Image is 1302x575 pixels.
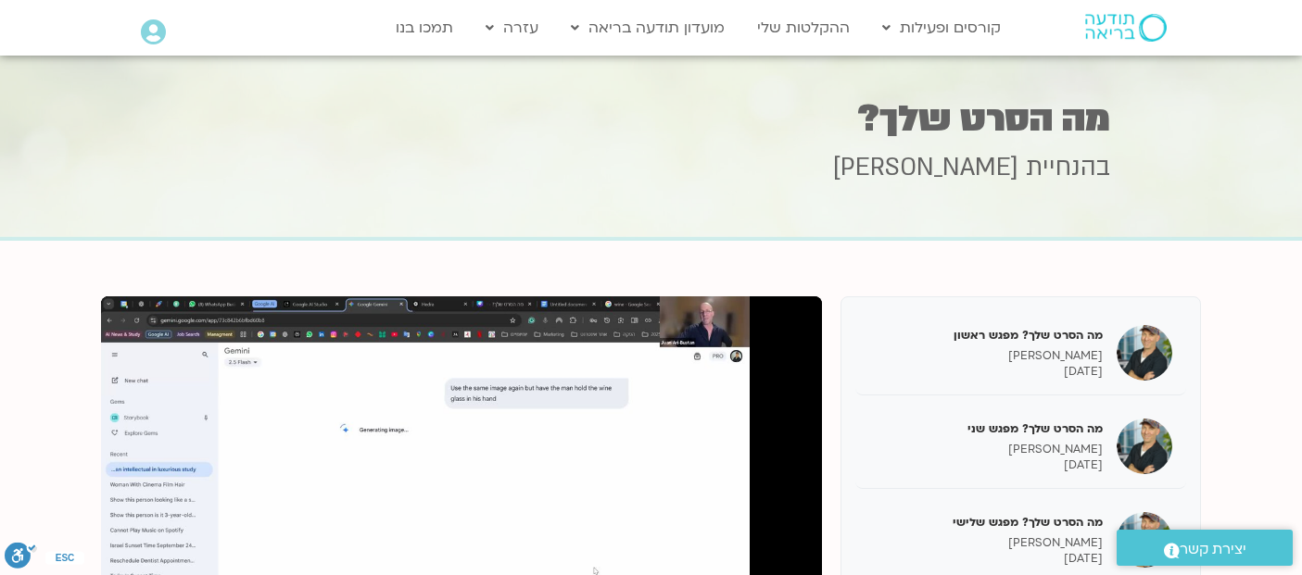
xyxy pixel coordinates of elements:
[1026,151,1110,184] span: בהנחיית
[869,514,1103,531] h5: מה הסרט שלך? מפגש שלישי
[869,535,1103,551] p: [PERSON_NAME]
[476,10,548,45] a: עזרה
[1117,512,1172,568] img: מה הסרט שלך? מפגש שלישי
[833,151,1018,184] span: [PERSON_NAME]
[193,101,1110,137] h1: מה הסרט שלך?
[386,10,462,45] a: תמכו בנו
[869,457,1103,473] p: [DATE]
[1117,325,1172,381] img: מה הסרט שלך? מפגש ראשון
[869,364,1103,380] p: [DATE]
[869,420,1103,437] h5: מה הסרט שלך? מפגש שני
[869,551,1103,567] p: [DATE]
[1180,537,1246,562] span: יצירת קשר
[869,348,1103,364] p: [PERSON_NAME]
[869,327,1103,344] h5: מה הסרט שלך? מפגש ראשון
[748,10,859,45] a: ההקלטות שלי
[1117,419,1172,474] img: מה הסרט שלך? מפגש שני
[1117,530,1293,566] a: יצירת קשר
[869,442,1103,457] p: [PERSON_NAME]
[1085,14,1167,42] img: תודעה בריאה
[562,10,734,45] a: מועדון תודעה בריאה
[873,10,1010,45] a: קורסים ופעילות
